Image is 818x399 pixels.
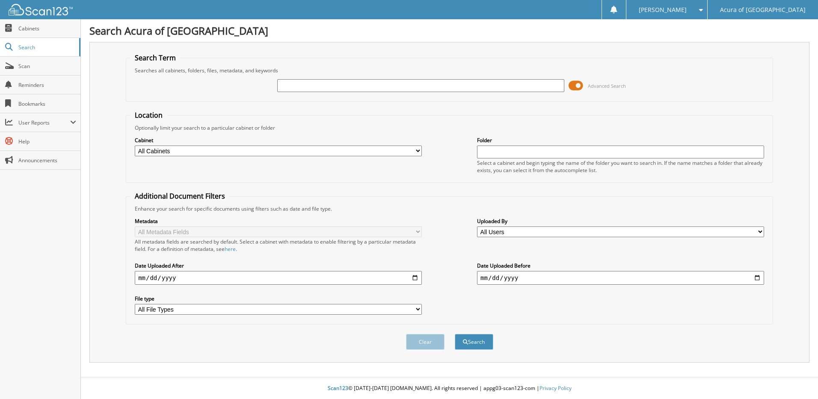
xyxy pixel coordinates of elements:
span: Announcements [18,157,76,164]
span: Advanced Search [588,83,626,89]
legend: Location [130,110,167,120]
input: end [477,271,764,285]
span: Help [18,138,76,145]
label: Folder [477,137,764,144]
label: Date Uploaded Before [477,262,764,269]
span: Scan123 [328,384,348,392]
h1: Search Acura of [GEOGRAPHIC_DATA] [89,24,809,38]
span: Search [18,44,75,51]
button: Search [455,334,493,350]
input: start [135,271,422,285]
legend: Additional Document Filters [130,191,229,201]
label: Metadata [135,217,422,225]
div: Optionally limit your search to a particular cabinet or folder [130,124,768,131]
span: Acura of [GEOGRAPHIC_DATA] [720,7,806,12]
button: Clear [406,334,445,350]
label: Cabinet [135,137,422,144]
div: Searches all cabinets, folders, files, metadata, and keywords [130,67,768,74]
div: Enhance your search for specific documents using filters such as date and file type. [130,205,768,212]
legend: Search Term [130,53,180,63]
div: All metadata fields are searched by default. Select a cabinet with metadata to enable filtering b... [135,238,422,253]
div: Select a cabinet and begin typing the name of the folder you want to search in. If the name match... [477,159,764,174]
span: [PERSON_NAME] [639,7,687,12]
label: Date Uploaded After [135,262,422,269]
span: User Reports [18,119,70,126]
label: Uploaded By [477,217,764,225]
img: scan123-logo-white.svg [9,4,73,15]
div: © [DATE]-[DATE] [DOMAIN_NAME]. All rights reserved | appg03-scan123-com | [81,378,818,399]
span: Scan [18,63,76,70]
span: Cabinets [18,25,76,32]
a: Privacy Policy [539,384,572,392]
span: Bookmarks [18,100,76,107]
label: File type [135,295,422,302]
span: Reminders [18,81,76,89]
a: here [225,245,236,253]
